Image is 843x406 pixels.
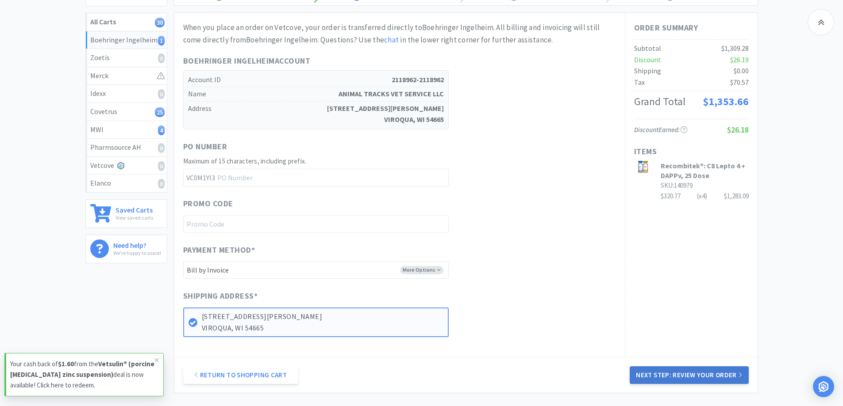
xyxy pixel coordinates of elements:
[115,213,153,222] p: View saved carts
[183,55,449,68] h1: Boehringer Ingelheim Account
[90,70,162,82] div: Merck
[90,142,162,153] div: Pharmsource AH
[721,44,749,53] span: $1,309.28
[813,376,834,397] div: Open Intercom Messenger
[661,191,749,201] div: $320.77
[158,161,165,171] i: 0
[730,78,749,87] span: $70.57
[183,169,449,186] input: PO Number
[634,65,661,77] div: Shipping
[90,88,162,99] div: Idexx
[86,31,167,49] a: Boehringer Ingelheim1
[113,249,161,257] p: We're happy to assist!
[730,55,749,64] span: $26.19
[86,49,167,67] a: Zoetis0
[158,179,165,189] i: 0
[183,157,307,165] span: Maximum of 15 characters, including prefix.
[183,140,227,153] span: PO Number
[86,13,167,31] a: All Carts30
[183,366,298,384] a: Return to Shopping Cart
[630,366,748,384] button: Next Step: Review Your Order
[90,52,162,64] div: Zoetis
[155,18,165,27] i: 30
[155,107,165,117] i: 25
[202,311,443,323] p: [STREET_ADDRESS][PERSON_NAME]
[85,199,167,228] a: Saved CartsView saved carts
[86,139,167,157] a: Pharmsource AH0
[661,181,693,190] span: SKU: 140979
[188,87,444,102] h5: Name
[158,53,165,63] i: 0
[634,77,645,88] div: Tax
[188,73,444,87] h5: Account ID
[90,34,162,46] div: Boehringer Ingelheim
[90,178,162,189] div: Elanco
[339,88,444,100] strong: ANIMAL TRACKS VET SERVICE LLC
[183,169,217,186] span: VC0M1YI3
[724,191,749,201] div: $1,283.09
[183,215,449,233] input: Promo Code
[634,54,661,66] div: Discount
[183,22,616,46] div: When you place an order on Vetcove, your order is transferred directly to Boehringer Ingelheim . ...
[634,22,749,34] h1: Order Summary
[183,244,255,257] span: Payment Method *
[188,102,444,127] h5: Address
[90,106,162,118] div: Covetrus
[727,125,749,135] span: $26.18
[158,125,165,135] i: 4
[90,17,116,26] strong: All Carts
[90,124,162,136] div: MWI
[115,204,153,213] h6: Saved Carts
[634,93,685,110] div: Grand Total
[58,360,74,368] strong: $1.60
[158,143,165,153] i: 0
[183,290,258,303] span: Shipping Address *
[634,161,652,175] img: 9f3924d7736f400ea0fc5dda8a7e93b5_355628.png
[86,85,167,103] a: Idexx0
[113,239,161,249] h6: Need help?
[327,103,444,125] strong: [STREET_ADDRESS][PERSON_NAME] VIROQUA, WI 54665
[158,36,165,46] i: 1
[703,95,749,108] span: $1,353.66
[86,67,167,85] a: Merck
[634,125,687,134] span: Discount Earned:
[634,145,749,158] h1: Items
[697,191,707,201] div: (x 4 )
[661,161,749,181] h3: Recombitek®: C8 Lepto 4 + DAPPv, 25 Dose
[86,157,167,175] a: Vetcove0
[86,103,167,121] a: Covetrus25
[734,66,749,75] span: $0.00
[90,160,162,171] div: Vetcove
[634,43,661,54] div: Subtotal
[86,175,167,192] a: Elanco0
[392,74,444,86] strong: 2118962-2118962
[158,89,165,99] i: 0
[10,359,154,391] p: Your cash back of from the deal is now available! Click here to redeem.
[86,121,167,139] a: MWI4
[183,197,233,210] span: Promo Code
[202,323,443,334] p: VIROQUA, WI 54665
[384,35,399,45] a: chat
